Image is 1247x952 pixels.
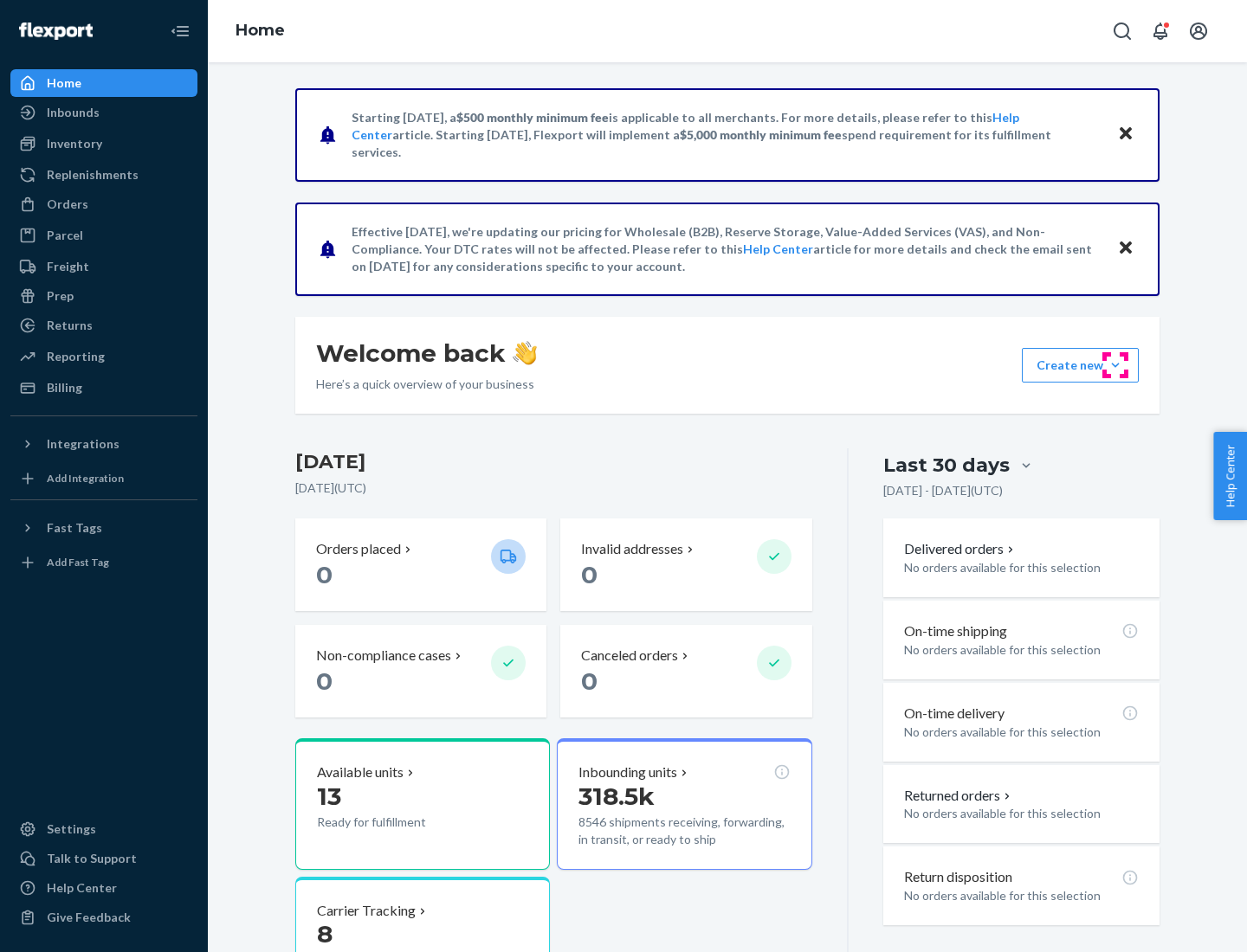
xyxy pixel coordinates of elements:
[47,74,81,92] div: Home
[47,555,109,569] div: Add Fast Tag
[10,514,197,542] button: Fast Tags
[1213,432,1247,520] button: Help Center
[743,241,813,256] a: Help Center
[578,814,790,848] p: 8546 shipments receiving, forwarding, in transit, or ready to ship
[47,879,117,897] div: Help Center
[316,666,333,696] span: 0
[10,549,197,576] a: Add Fast Tag
[222,6,299,56] ol: breadcrumbs
[317,814,477,831] p: Ready for fulfillment
[47,379,82,396] div: Billing
[904,867,1012,887] p: Return disposition
[883,482,1003,499] p: [DATE] - [DATE] ( UTC )
[560,625,811,717] button: Canceled orders 0
[316,646,451,666] p: Non-compliance cases
[10,190,197,218] a: Orders
[680,127,842,142] span: $5,000 monthly minimum fee
[10,343,197,370] a: Reporting
[295,625,546,717] button: Non-compliance cases 0
[10,99,197,126] a: Inbounds
[904,559,1139,576] p: No orders available for this selection
[10,465,197,492] a: Add Integration
[163,14,197,48] button: Close Navigation
[47,435,120,453] div: Integrations
[904,704,1005,724] p: On-time delivery
[10,904,197,931] button: Give Feedback
[47,196,88,213] div: Orders
[456,110,609,125] span: $500 monthly minimum fee
[10,874,197,902] a: Help Center
[317,762,404,782] p: Available units
[236,21,285,40] a: Home
[295,518,546,611] button: Orders placed 0
[904,786,1014,806] button: Returned orders
[47,227,83,244] div: Parcel
[904,805,1139,822] p: No orders available for this selection
[47,287,74,305] div: Prep
[317,919,333,949] span: 8
[295,479,812,497] p: [DATE] ( UTC )
[47,820,96,838] div: Settings
[557,738,811,870] button: Inbounding units318.5k8546 shipments receiving, forwarding, in transit, or ready to ship
[316,376,537,393] p: Here’s a quick overview of your business
[1105,14,1140,48] button: Open Search Box
[19,23,93,40] img: Flexport logo
[47,166,139,183] div: Replenishments
[47,909,131,926] div: Give Feedback
[47,348,105,365] div: Reporting
[10,130,197,158] a: Inventory
[1115,236,1137,261] button: Close
[317,782,341,811] span: 13
[1143,14,1178,48] button: Open notifications
[47,519,102,537] div: Fast Tags
[581,646,678,666] p: Canceled orders
[904,887,1139,904] p: No orders available for this selection
[10,222,197,249] a: Parcel
[316,338,537,369] h1: Welcome back
[10,430,197,458] button: Integrations
[10,815,197,843] a: Settings
[10,253,197,280] a: Freight
[904,724,1139,741] p: No orders available for this selection
[47,317,93,334] div: Returns
[904,621,1007,641] p: On-time shipping
[10,282,197,310] a: Prep
[578,782,655,811] span: 318.5k
[883,452,1010,479] div: Last 30 days
[581,539,683,559] p: Invalid addresses
[317,901,416,921] p: Carrier Tracking
[904,641,1139,659] p: No orders available for this selection
[10,845,197,872] a: Talk to Support
[10,312,197,339] a: Returns
[316,539,401,559] p: Orders placed
[581,560,598,589] span: 0
[904,539,1018,559] button: Delivered orders
[295,448,812,476] h3: [DATE]
[10,69,197,97] a: Home
[1022,348,1139,383] button: Create new
[352,109,1101,161] p: Starting [DATE], a is applicable to all merchants. For more details, please refer to this article...
[560,518,811,611] button: Invalid addresses 0
[316,560,333,589] span: 0
[47,850,137,867] div: Talk to Support
[47,258,89,275] div: Freight
[1115,122,1137,147] button: Close
[1181,14,1216,48] button: Open account menu
[10,374,197,402] a: Billing
[513,341,537,365] img: hand-wave emoji
[295,738,550,870] button: Available units13Ready for fulfillment
[47,135,102,152] div: Inventory
[578,762,677,782] p: Inbounding units
[47,104,100,121] div: Inbounds
[581,666,598,696] span: 0
[47,471,124,486] div: Add Integration
[10,161,197,189] a: Replenishments
[352,223,1101,275] p: Effective [DATE], we're updating our pricing for Wholesale (B2B), Reserve Storage, Value-Added Se...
